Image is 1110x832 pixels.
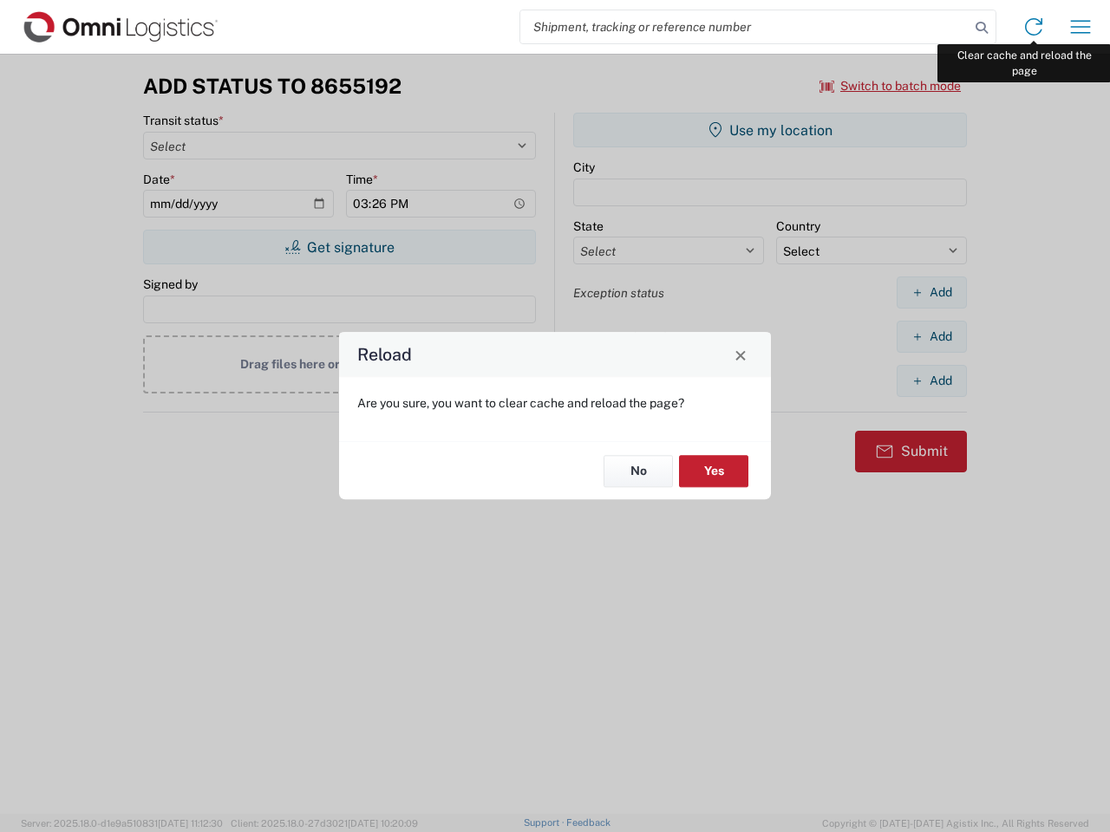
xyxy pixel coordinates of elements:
p: Are you sure, you want to clear cache and reload the page? [357,395,753,411]
button: Yes [679,455,748,487]
button: Close [728,342,753,367]
h4: Reload [357,342,412,367]
input: Shipment, tracking or reference number [520,10,970,43]
button: No [604,455,673,487]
